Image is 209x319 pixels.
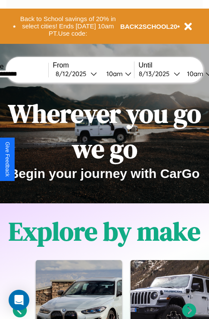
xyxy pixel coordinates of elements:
[120,23,178,30] b: BACK2SCHOOL20
[56,70,90,78] div: 8 / 12 / 2025
[102,70,125,78] div: 10am
[53,61,134,69] label: From
[9,290,29,310] div: Open Intercom Messenger
[16,13,120,40] button: Back to School savings of 20% in select cities! Ends [DATE] 10am PT.Use code:
[53,69,100,78] button: 8/12/2025
[4,142,10,177] div: Give Feedback
[9,214,200,249] h1: Explore by make
[100,69,134,78] button: 10am
[183,70,206,78] div: 10am
[139,70,174,78] div: 8 / 13 / 2025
